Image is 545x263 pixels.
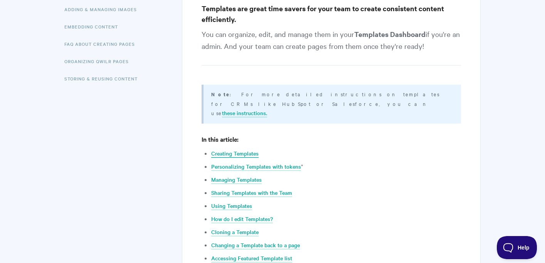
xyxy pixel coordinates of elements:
[202,3,461,25] h3: Templates are great time savers for your team to create consistent content efficiently.
[211,202,252,210] a: Using Templates
[211,89,451,117] p: : For more detailed instructions on templates for CRMs like HubSpot or Salesforce, you can use
[64,2,143,17] a: Adding & Managing Images
[211,215,273,223] a: How do I edit Templates?
[211,189,292,197] a: Sharing Templates with the Team
[211,241,300,250] a: Changing a Template back to a page
[497,236,537,259] iframe: Toggle Customer Support
[211,228,259,236] a: Cloning a Template
[222,109,267,117] a: these instructions.
[211,176,262,184] a: Managing Templates
[64,19,124,34] a: Embedding Content
[64,36,141,52] a: FAQ About Creating Pages
[64,71,143,86] a: Storing & Reusing Content
[211,162,301,171] a: Personalizing Templates with tokens
[64,54,135,69] a: Organizing Qwilr Pages
[211,90,230,98] b: Note
[202,28,461,65] p: You can organize, edit, and manage them in your if you're an admin. And your team can create page...
[354,29,426,39] strong: Templates Dashboard
[211,254,292,263] a: Accessing Featured Template list
[202,135,239,143] strong: In this article:
[211,149,259,158] a: Creating Templates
